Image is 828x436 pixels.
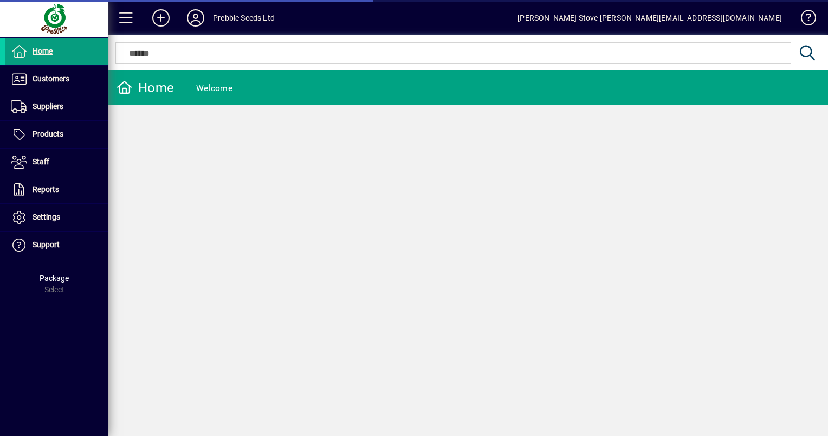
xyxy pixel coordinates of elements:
[117,79,174,97] div: Home
[5,149,108,176] a: Staff
[33,240,60,249] span: Support
[793,2,814,37] a: Knowledge Base
[178,8,213,28] button: Profile
[33,157,49,166] span: Staff
[5,232,108,259] a: Support
[213,9,275,27] div: Prebble Seeds Ltd
[5,93,108,120] a: Suppliers
[196,80,232,97] div: Welcome
[33,185,59,194] span: Reports
[33,102,63,111] span: Suppliers
[5,176,108,203] a: Reports
[33,213,60,221] span: Settings
[33,74,69,83] span: Customers
[40,274,69,283] span: Package
[517,9,782,27] div: [PERSON_NAME] Stove [PERSON_NAME][EMAIL_ADDRESS][DOMAIN_NAME]
[5,121,108,148] a: Products
[144,8,178,28] button: Add
[33,130,63,138] span: Products
[5,66,108,93] a: Customers
[5,204,108,231] a: Settings
[33,47,53,55] span: Home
